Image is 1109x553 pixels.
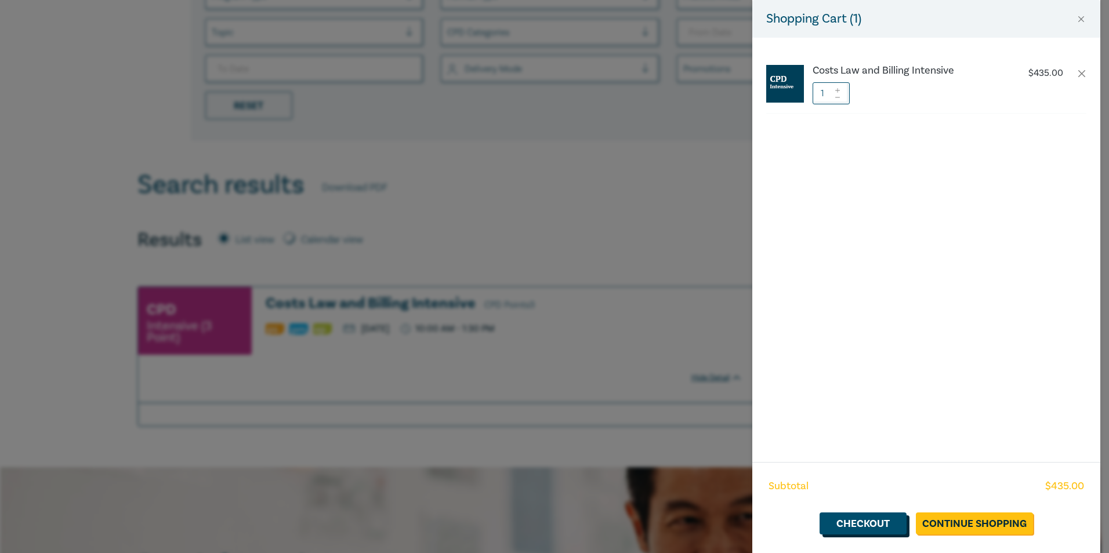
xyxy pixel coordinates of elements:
[769,479,809,494] span: Subtotal
[1045,479,1084,494] span: $ 435.00
[820,512,907,534] a: Checkout
[813,65,1005,77] a: Costs Law and Billing Intensive
[1028,68,1063,79] p: $ 435.00
[813,82,850,104] input: 1
[1076,14,1086,24] button: Close
[766,65,804,103] img: CPD%20Intensive.jpg
[766,9,861,28] h5: Shopping Cart ( 1 )
[916,512,1033,534] a: Continue Shopping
